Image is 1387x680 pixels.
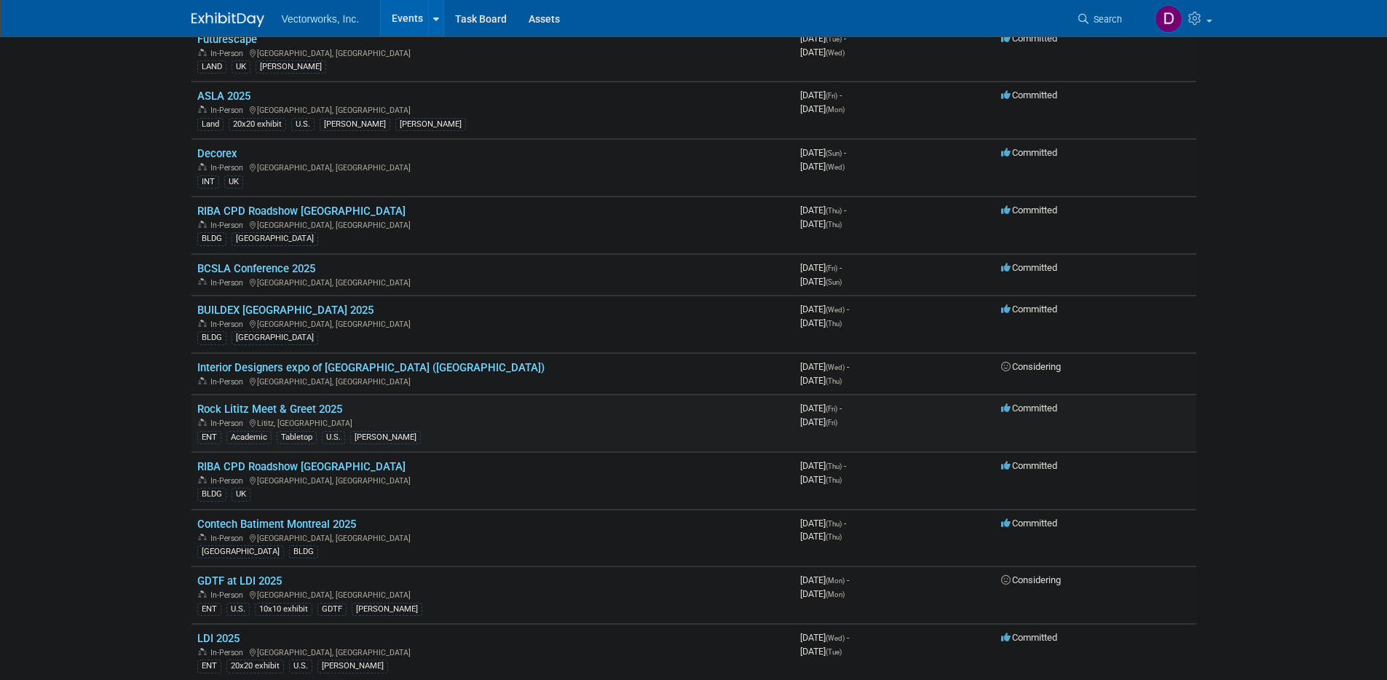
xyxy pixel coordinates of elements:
[232,232,318,245] div: [GEOGRAPHIC_DATA]
[210,106,248,115] span: In-Person
[289,545,318,558] div: BLDG
[800,375,842,386] span: [DATE]
[197,375,789,387] div: [GEOGRAPHIC_DATA], [GEOGRAPHIC_DATA]
[282,13,360,25] span: Vectorworks, Inc.
[226,660,284,673] div: 20x20 exhibit
[197,218,789,230] div: [GEOGRAPHIC_DATA], [GEOGRAPHIC_DATA]
[1001,460,1057,471] span: Committed
[826,520,842,528] span: (Thu)
[1001,518,1057,529] span: Committed
[800,460,846,471] span: [DATE]
[847,632,849,643] span: -
[210,163,248,173] span: In-Person
[800,47,845,58] span: [DATE]
[800,161,845,172] span: [DATE]
[800,361,849,372] span: [DATE]
[255,603,312,616] div: 10x10 exhibit
[229,118,286,131] div: 20x20 exhibit
[800,218,842,229] span: [DATE]
[197,474,789,486] div: [GEOGRAPHIC_DATA], [GEOGRAPHIC_DATA]
[198,648,207,655] img: In-Person Event
[210,49,248,58] span: In-Person
[826,648,842,656] span: (Tue)
[197,403,342,416] a: Rock Lititz Meet & Greet 2025
[197,304,374,317] a: BUILDEX [GEOGRAPHIC_DATA] 2025
[198,221,207,228] img: In-Person Event
[198,534,207,541] img: In-Person Event
[1001,205,1057,216] span: Committed
[800,103,845,114] span: [DATE]
[197,632,240,645] a: LDI 2025
[197,147,237,160] a: Decorex
[210,221,248,230] span: In-Person
[197,545,284,558] div: [GEOGRAPHIC_DATA]
[826,149,842,157] span: (Sun)
[197,47,789,58] div: [GEOGRAPHIC_DATA], [GEOGRAPHIC_DATA]
[232,331,318,344] div: [GEOGRAPHIC_DATA]
[198,49,207,56] img: In-Person Event
[800,276,842,287] span: [DATE]
[197,646,789,657] div: [GEOGRAPHIC_DATA], [GEOGRAPHIC_DATA]
[232,488,250,501] div: UK
[226,431,272,444] div: Academic
[1155,5,1182,33] img: Donna Gail Spencer
[800,518,846,529] span: [DATE]
[198,278,207,285] img: In-Person Event
[197,531,789,543] div: [GEOGRAPHIC_DATA], [GEOGRAPHIC_DATA]
[320,118,390,131] div: [PERSON_NAME]
[826,207,842,215] span: (Thu)
[210,278,248,288] span: In-Person
[322,431,345,444] div: U.S.
[197,460,406,473] a: RIBA CPD Roadshow [GEOGRAPHIC_DATA]
[800,147,846,158] span: [DATE]
[839,90,842,100] span: -
[800,416,837,427] span: [DATE]
[826,306,845,314] span: (Wed)
[291,118,315,131] div: U.S.
[800,588,845,599] span: [DATE]
[317,603,347,616] div: GDTF
[198,163,207,170] img: In-Person Event
[826,221,842,229] span: (Thu)
[800,474,842,485] span: [DATE]
[289,660,312,673] div: U.S.
[826,49,845,57] span: (Wed)
[210,320,248,329] span: In-Person
[826,476,842,484] span: (Thu)
[198,320,207,327] img: In-Person Event
[191,12,264,27] img: ExhibitDay
[1069,7,1136,32] a: Search
[197,488,226,501] div: BLDG
[197,276,789,288] div: [GEOGRAPHIC_DATA], [GEOGRAPHIC_DATA]
[395,118,466,131] div: [PERSON_NAME]
[197,232,226,245] div: BLDG
[197,317,789,329] div: [GEOGRAPHIC_DATA], [GEOGRAPHIC_DATA]
[197,90,250,103] a: ASLA 2025
[800,90,842,100] span: [DATE]
[839,262,842,273] span: -
[826,278,842,286] span: (Sun)
[800,403,842,414] span: [DATE]
[800,304,849,315] span: [DATE]
[198,590,207,598] img: In-Person Event
[844,205,846,216] span: -
[826,533,842,541] span: (Thu)
[232,60,250,74] div: UK
[197,361,545,374] a: Interior Designers expo of [GEOGRAPHIC_DATA] ([GEOGRAPHIC_DATA])
[844,147,846,158] span: -
[350,431,421,444] div: [PERSON_NAME]
[210,377,248,387] span: In-Person
[197,603,221,616] div: ENT
[197,518,356,531] a: Contech Batiment Montreal 2025
[800,317,842,328] span: [DATE]
[197,574,282,588] a: GDTF at LDI 2025
[826,92,837,100] span: (Fri)
[197,588,789,600] div: [GEOGRAPHIC_DATA], [GEOGRAPHIC_DATA]
[210,648,248,657] span: In-Person
[1001,90,1057,100] span: Committed
[197,331,226,344] div: BLDG
[826,35,842,43] span: (Tue)
[844,460,846,471] span: -
[826,462,842,470] span: (Thu)
[1001,304,1057,315] span: Committed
